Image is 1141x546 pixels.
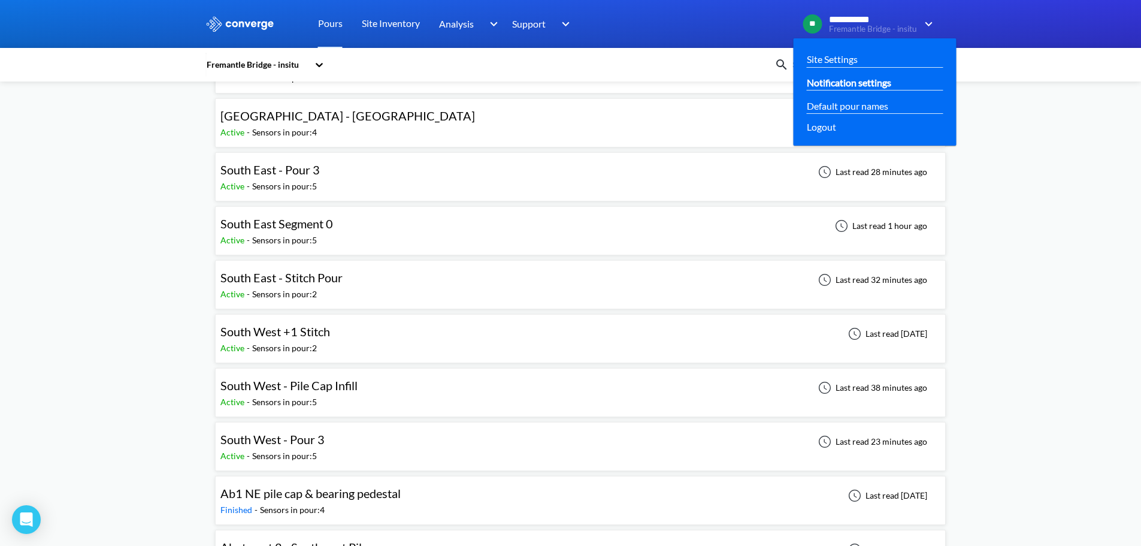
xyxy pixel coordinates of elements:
a: Site Settings [807,52,858,67]
div: Last read [DATE] [842,327,931,341]
a: South West +1 StitchActive-Sensors in pour:2Last read [DATE] [215,328,946,338]
a: Default pour names [807,98,888,113]
span: South East - Pour 3 [220,162,320,177]
span: - [247,181,252,191]
span: - [247,451,252,461]
span: Fremantle Bridge - insitu [829,25,917,34]
div: Last read [DATE] [842,488,931,503]
img: downArrow.svg [917,17,936,31]
div: Sensors in pour: 4 [260,503,325,517]
span: Active [220,127,247,137]
span: Active [220,235,247,245]
div: Sensors in pour: 5 [252,180,317,193]
span: [GEOGRAPHIC_DATA] - [GEOGRAPHIC_DATA] [220,108,475,123]
span: Active [220,343,247,353]
div: Last read 32 minutes ago [812,273,931,287]
span: Active [220,451,247,461]
span: - [247,235,252,245]
div: Sensors in pour: 4 [252,126,317,139]
span: South East - Stitch Pour [220,270,343,285]
span: - [247,127,252,137]
span: South East Segment 0 [220,216,333,231]
img: icon-search.svg [774,58,789,72]
span: Finished [220,505,255,515]
span: Ab1 NE pile cap & bearing pedestal [220,486,401,500]
span: Active [220,181,247,191]
div: Sensors in pour: 5 [252,450,317,463]
img: downArrow.svg [554,17,573,31]
div: Last read 23 minutes ago [812,435,931,449]
img: logo_ewhite.svg [205,16,275,32]
span: Active [220,73,247,83]
div: Sensors in pour: 5 [252,234,317,247]
span: South West +1 Stitch [220,324,330,339]
span: Logout [807,119,836,134]
a: [GEOGRAPHIC_DATA] - [GEOGRAPHIC_DATA]Active-Sensors in pour:4Last read 3 hours ago [215,112,946,122]
span: - [247,397,252,407]
img: downArrow.svg [482,17,501,31]
span: - [247,289,252,299]
div: Last read 1 hour ago [828,219,931,233]
div: Open Intercom Messenger [12,505,41,534]
a: South East - Pour 3Active-Sensors in pour:5Last read 28 minutes ago [215,166,946,176]
a: South West - Pour 3Active-Sensors in pour:5Last read 23 minutes ago [215,436,946,446]
span: Analysis [439,16,474,31]
span: - [247,73,252,83]
a: Notification settings [807,75,891,90]
div: Last read 28 minutes ago [812,165,931,179]
div: Sensors in pour: 2 [252,288,317,301]
span: - [255,505,260,515]
span: South West - Pile Cap Infill [220,378,358,393]
div: Sensors in pour: 2 [252,342,317,355]
div: Sensors in pour: 5 [252,396,317,409]
div: Fremantle Bridge - insitu [205,58,308,71]
span: Active [220,397,247,407]
div: Last read 38 minutes ago [812,381,931,395]
a: South East - Stitch PourActive-Sensors in pour:2Last read 32 minutes ago [215,274,946,284]
span: South West - Pour 3 [220,432,325,447]
span: Active [220,289,247,299]
a: South West - Pile Cap InfillActive-Sensors in pour:5Last read 38 minutes ago [215,382,946,392]
a: Ab1 NE pile cap & bearing pedestalFinished-Sensors in pour:4Last read [DATE] [215,490,946,500]
span: Support [512,16,546,31]
span: - [247,343,252,353]
a: South East Segment 0Active-Sensors in pour:5Last read 1 hour ago [215,220,946,230]
input: Search for a pour by name [789,58,934,71]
